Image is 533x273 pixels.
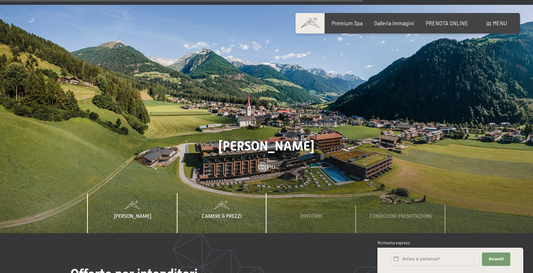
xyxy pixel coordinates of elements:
span: Dintorni [300,213,322,219]
span: [PERSON_NAME] [114,213,151,219]
a: Di più [258,164,275,171]
span: Di più [261,164,275,171]
span: Richiesta express [377,240,410,245]
span: [PERSON_NAME] [218,138,315,153]
a: Galleria immagini [374,20,414,26]
span: Condizioni prenotazioni [370,213,432,219]
button: Avanti [482,253,510,266]
span: Menu [493,20,507,26]
span: Avanti [489,256,504,262]
span: Camere & Prezzi [202,213,242,219]
a: PRENOTA ONLINE [426,20,468,26]
a: Premium Spa [332,20,363,26]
